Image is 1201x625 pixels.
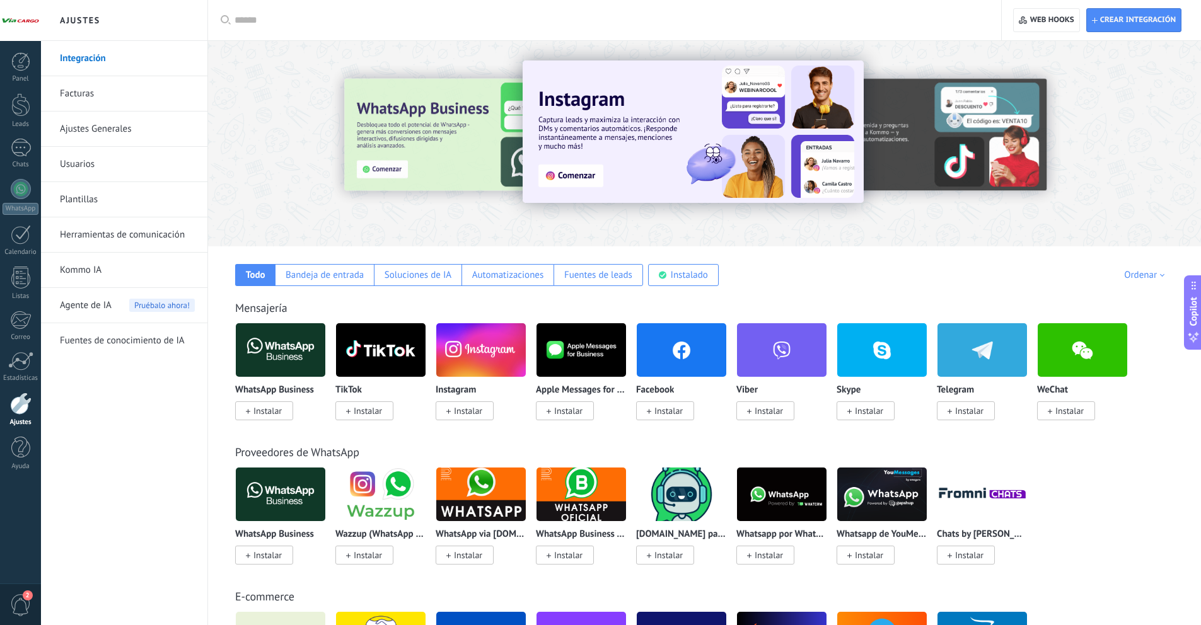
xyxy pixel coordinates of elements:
[955,549,983,561] span: Instalar
[536,529,627,540] p: WhatsApp Business API ([GEOGRAPHIC_DATA]) via [DOMAIN_NAME]
[3,203,38,215] div: WhatsApp
[235,445,359,459] a: Proveedores de WhatsApp
[41,288,207,323] li: Agente de IA
[253,549,282,561] span: Instalar
[1030,15,1074,25] span: Web hooks
[336,464,426,525] img: logo_main.png
[335,529,426,540] p: Wazzup (WhatsApp & Instagram)
[60,288,195,323] a: Agente de IAPruébalo ahora!
[837,529,927,540] p: Whatsapp de YouMessages
[636,467,736,580] div: ChatArchitect.com para WhatsApp
[60,217,195,253] a: Herramientas de comunicación
[937,529,1028,540] p: Chats by [PERSON_NAME]
[937,385,974,396] p: Telegram
[236,464,325,525] img: logo_main.png
[3,462,39,471] div: Ayuda
[41,147,207,182] li: Usuarios
[436,529,526,540] p: WhatsApp via [DOMAIN_NAME]
[3,418,39,427] div: Ajustes
[235,589,294,604] a: E-commerce
[3,333,39,341] div: Correo
[737,319,827,381] img: viber.png
[235,323,335,435] div: WhatsApp Business
[3,248,39,256] div: Calendario
[736,323,837,435] div: Viber
[60,288,112,323] span: Agente de IA
[736,467,837,580] div: Whatsapp por Whatcrm y Telphin
[554,405,583,416] span: Instalar
[41,323,207,358] li: Fuentes de conocimiento de IA
[436,323,536,435] div: Instagram
[1037,385,1068,396] p: WeChat
[23,590,33,600] span: 2
[837,319,927,381] img: skype.png
[235,529,314,540] p: WhatsApp Business
[736,529,827,540] p: Whatsapp por Whatcrm y Telphin
[837,385,861,396] p: Skype
[41,41,207,76] li: Integración
[41,217,207,253] li: Herramientas de comunicación
[636,529,727,540] p: [DOMAIN_NAME] para WhatsApp
[3,292,39,301] div: Listas
[60,253,195,288] a: Kommo IA
[637,319,726,381] img: facebook.png
[536,323,636,435] div: Apple Messages for Business
[637,464,726,525] img: logo_main.png
[344,79,613,191] img: Slide 3
[335,323,436,435] div: TikTok
[436,464,526,525] img: logo_main.png
[41,182,207,217] li: Plantillas
[778,79,1047,191] img: Slide 2
[755,549,783,561] span: Instalar
[436,385,476,396] p: Instagram
[3,161,39,169] div: Chats
[60,147,195,182] a: Usuarios
[1037,323,1137,435] div: WeChat
[129,299,195,312] span: Pruébalo ahora!
[60,323,195,358] a: Fuentes de conocimiento de IA
[737,464,827,525] img: logo_main.png
[454,549,482,561] span: Instalar
[235,301,287,315] a: Mensajería
[336,319,426,381] img: logo_main.png
[454,405,482,416] span: Instalar
[554,549,583,561] span: Instalar
[436,319,526,381] img: instagram.png
[335,467,436,580] div: Wazzup (WhatsApp & Instagram)
[937,319,1027,381] img: telegram.png
[472,269,544,281] div: Automatizaciones
[855,405,883,416] span: Instalar
[354,549,382,561] span: Instalar
[1038,319,1127,381] img: wechat.png
[1100,15,1176,25] span: Crear integración
[564,269,632,281] div: Fuentes de leads
[1086,8,1181,32] button: Crear integración
[937,464,1027,525] img: logo_main.png
[41,253,207,288] li: Kommo IA
[60,182,195,217] a: Plantillas
[286,269,364,281] div: Bandeja de entrada
[855,549,883,561] span: Instalar
[937,467,1037,580] div: Chats by Fromni
[3,120,39,129] div: Leads
[537,464,626,525] img: logo_main.png
[1013,8,1079,32] button: Web hooks
[1124,269,1169,281] div: Ordenar
[41,76,207,112] li: Facturas
[60,41,195,76] a: Integración
[354,405,382,416] span: Instalar
[837,464,927,525] img: logo_main.png
[654,549,683,561] span: Instalar
[1055,405,1084,416] span: Instalar
[41,112,207,147] li: Ajustes Generales
[955,405,983,416] span: Instalar
[3,374,39,382] div: Estadísticas
[253,405,282,416] span: Instalar
[671,269,708,281] div: Instalado
[536,467,636,580] div: WhatsApp Business API (WABA) via Radist.Online
[736,385,758,396] p: Viber
[236,319,325,381] img: logo_main.png
[837,323,937,435] div: Skype
[335,385,362,396] p: TikTok
[636,323,736,435] div: Facebook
